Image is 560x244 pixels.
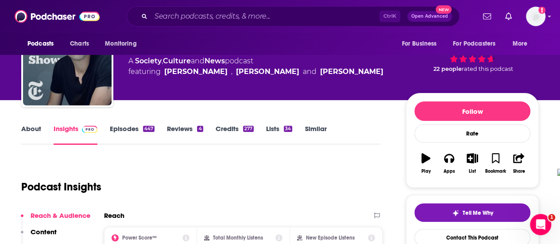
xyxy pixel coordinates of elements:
div: Bookmark [485,169,506,174]
h2: New Episode Listens [306,235,355,241]
button: Reach & Audience [21,211,90,228]
span: 22 people [433,66,462,72]
a: Charts [64,35,94,52]
a: Society [135,57,162,65]
div: List [469,169,476,174]
a: Lists34 [266,124,292,145]
input: Search podcasts, credits, & more... [151,9,379,23]
iframe: Intercom live chat [530,214,551,235]
button: open menu [506,35,539,52]
p: Content [31,228,57,236]
span: More [513,38,528,50]
button: Open AdvancedNew [407,11,452,22]
span: New [436,5,452,14]
h2: Reach [104,211,124,220]
a: Episodes447 [110,124,154,145]
div: Rate [414,124,530,143]
span: For Podcasters [453,38,495,50]
a: Show notifications dropdown [479,9,494,24]
a: InsightsPodchaser Pro [54,124,97,145]
span: Tell Me Why [463,209,493,217]
button: open menu [447,35,508,52]
a: Show notifications dropdown [502,9,515,24]
div: 4 [197,126,203,132]
div: Apps [444,169,455,174]
div: 447 [143,126,154,132]
span: For Business [402,38,436,50]
span: Charts [70,38,89,50]
div: Play [421,169,431,174]
button: Share [507,147,530,179]
img: User Profile [526,7,545,26]
div: Share [513,169,525,174]
p: Reach & Audience [31,211,90,220]
div: 277 [243,126,254,132]
h1: Podcast Insights [21,180,101,194]
img: tell me why sparkle [452,209,459,217]
span: featuring [128,66,383,77]
button: List [461,147,484,179]
button: open menu [21,35,65,52]
a: Similar [305,124,326,145]
a: Reviews4 [167,124,203,145]
div: [PERSON_NAME] [236,66,299,77]
span: 1 [548,214,555,221]
h2: Total Monthly Listens [213,235,263,241]
span: Monitoring [105,38,136,50]
span: Podcasts [27,38,54,50]
img: Podchaser Pro [82,126,97,133]
span: Ctrl K [379,11,400,22]
img: The Ezra Klein Show [23,17,112,105]
a: Credits277 [216,124,254,145]
button: Bookmark [484,147,507,179]
button: Play [414,147,437,179]
span: Open Advanced [411,14,448,19]
button: open menu [99,35,148,52]
a: Ezra Klein [164,66,228,77]
button: Follow [414,101,530,121]
a: Culture [163,57,191,65]
div: A podcast [128,56,383,77]
button: tell me why sparkleTell Me Why [414,203,530,222]
a: News [205,57,225,65]
button: Show profile menu [526,7,545,26]
span: , [231,66,232,77]
div: [PERSON_NAME] [320,66,383,77]
div: Search podcasts, credits, & more... [127,6,460,27]
span: Logged in as amandawoods [526,7,545,26]
button: Content [21,228,57,244]
button: Apps [437,147,460,179]
img: Podchaser - Follow, Share and Rate Podcasts [15,8,100,25]
h2: Power Score™ [122,235,157,241]
button: open menu [395,35,448,52]
span: and [191,57,205,65]
div: 34 [284,126,292,132]
span: , [162,57,163,65]
a: About [21,124,41,145]
span: rated this podcast [462,66,513,72]
svg: Add a profile image [538,7,545,14]
span: and [303,66,317,77]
